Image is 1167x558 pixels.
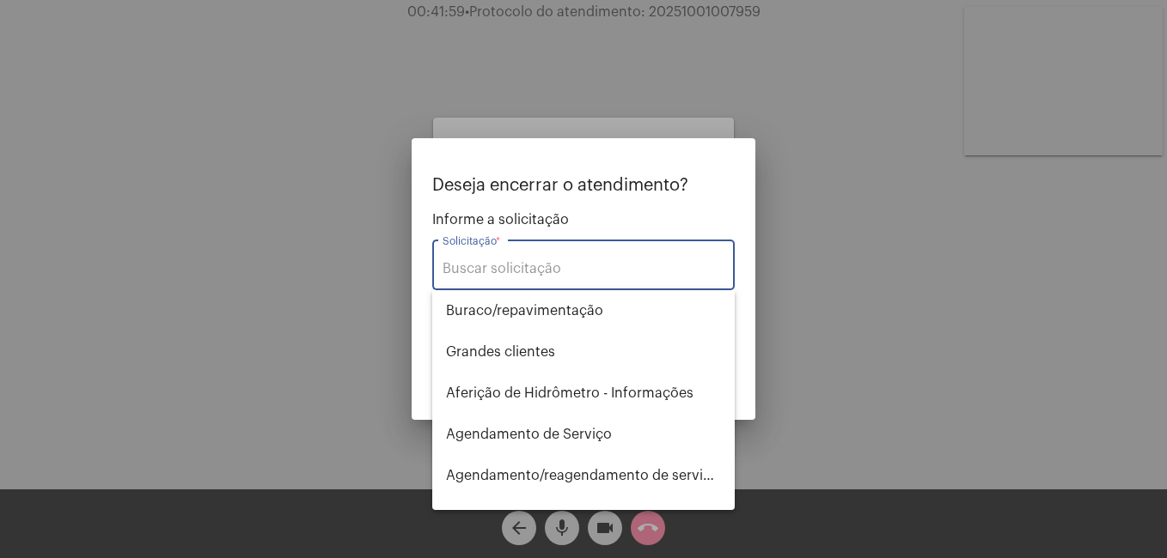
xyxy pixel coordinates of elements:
span: Informe a solicitação [432,212,735,227]
span: ⁠Grandes clientes [446,331,721,373]
span: ⁠Buraco/repavimentação [446,290,721,331]
span: Aferição de Hidrômetro - Informações [446,373,721,414]
span: Agendamento/reagendamento de serviços - informações [446,455,721,496]
p: Deseja encerrar o atendimento? [432,176,735,195]
span: Agendamento de Serviço [446,414,721,455]
span: Alterar nome do usuário na fatura [446,496,721,537]
input: Buscar solicitação [443,261,724,276]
